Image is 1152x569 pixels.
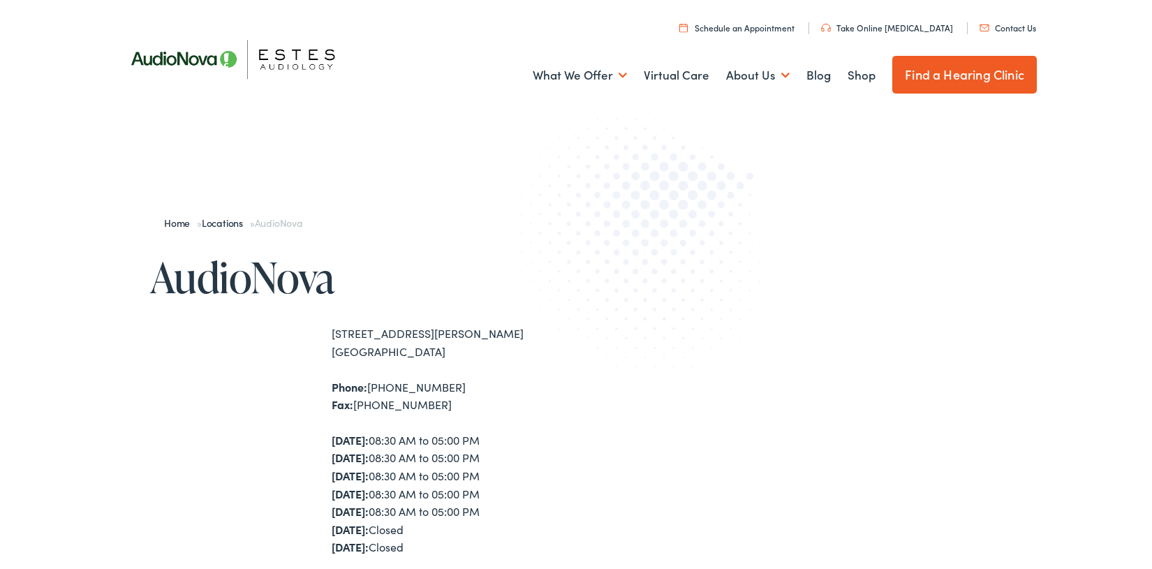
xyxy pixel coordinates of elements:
a: Take Online [MEDICAL_DATA] [821,22,953,34]
div: 08:30 AM to 05:00 PM 08:30 AM to 05:00 PM 08:30 AM to 05:00 PM 08:30 AM to 05:00 PM 08:30 AM to 0... [332,431,576,556]
strong: Fax: [332,397,353,412]
a: Home [164,216,197,230]
div: [STREET_ADDRESS][PERSON_NAME] [GEOGRAPHIC_DATA] [332,325,576,360]
img: utility icon [821,24,831,32]
span: » » [164,216,302,230]
strong: [DATE]: [332,522,369,537]
a: Contact Us [980,22,1036,34]
a: What We Offer [533,50,627,101]
div: [PHONE_NUMBER] [PHONE_NUMBER] [332,378,576,414]
a: Find a Hearing Clinic [892,56,1037,94]
strong: [DATE]: [332,503,369,519]
a: Shop [848,50,876,101]
a: About Us [726,50,790,101]
span: AudioNova [255,216,302,230]
h1: AudioNova [150,254,576,300]
a: Blog [806,50,831,101]
strong: Phone: [332,379,367,394]
img: utility icon [679,23,688,32]
a: Locations [202,216,250,230]
a: Virtual Care [644,50,709,101]
strong: [DATE]: [332,468,369,483]
a: Schedule an Appointment [679,22,795,34]
img: utility icon [980,24,989,31]
strong: [DATE]: [332,432,369,448]
strong: [DATE]: [332,450,369,465]
strong: [DATE]: [332,486,369,501]
strong: [DATE]: [332,539,369,554]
